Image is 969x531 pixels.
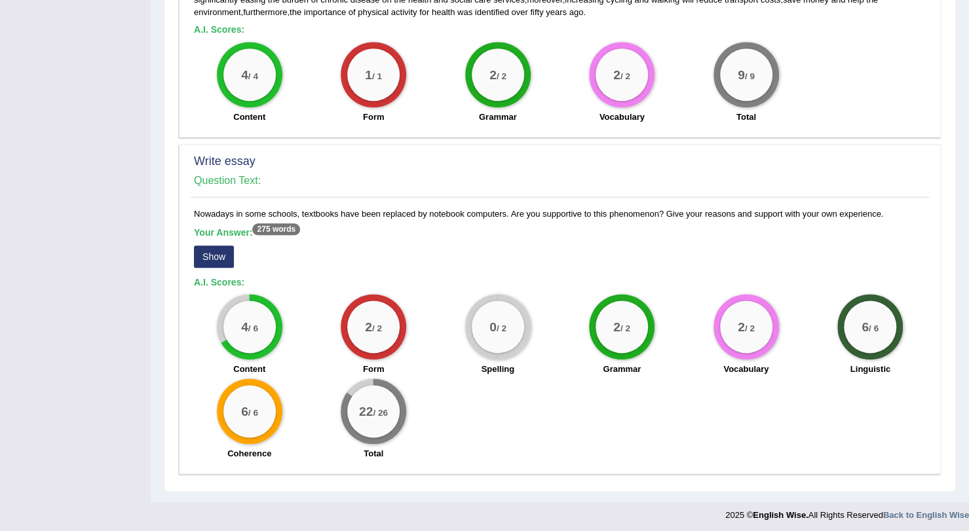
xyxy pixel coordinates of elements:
big: 2 [613,67,620,82]
b: A.I. Scores: [194,277,244,287]
span: over [511,7,527,17]
small: / 6 [869,323,879,333]
small: / 2 [620,323,630,333]
small: / 26 [373,408,389,418]
label: Total [364,447,383,460]
big: 9 [738,67,745,82]
big: 2 [489,67,497,82]
span: importance [304,7,346,17]
label: Content [233,111,265,123]
span: activity [391,7,417,17]
a: Back to English Wise [883,510,969,520]
small: / 2 [497,323,506,333]
small: / 9 [745,71,755,81]
span: identified [475,7,509,17]
span: ago [569,7,584,17]
label: Grammar [479,111,517,123]
small: / 2 [620,71,630,81]
strong: English Wise. [753,510,808,520]
big: 2 [365,320,372,334]
span: health [432,7,455,17]
big: 1 [365,67,372,82]
div: Nowadays in some schools, textbooks have been replaced by notebook computers. Are you supportive ... [191,208,929,467]
small: / 2 [745,323,755,333]
h2: Write essay [194,155,926,168]
label: Vocabulary [723,363,769,375]
label: Linguistic [850,363,890,375]
b: Your Answer: [194,227,300,238]
small: / 1 [372,71,382,81]
label: Coherence [227,447,271,460]
label: Vocabulary [599,111,645,123]
label: Form [363,111,385,123]
span: the [290,7,301,17]
small: / 2 [497,71,506,81]
span: fifty [530,7,543,17]
big: 22 [359,404,373,418]
h4: Question Text: [194,175,926,187]
span: was [457,7,472,17]
small: / 4 [248,71,258,81]
span: environment [194,7,241,17]
div: 2025 © All Rights Reserved [725,502,969,521]
span: for [419,7,429,17]
sup: 275 words [252,223,300,235]
big: 4 [241,320,248,334]
small: / 6 [248,408,258,418]
small: / 2 [372,323,382,333]
label: Grammar [603,363,641,375]
span: furthermore [243,7,287,17]
big: 6 [862,320,869,334]
big: 2 [613,320,620,334]
big: 2 [738,320,745,334]
label: Spelling [481,363,514,375]
label: Total [736,111,756,123]
small: / 6 [248,323,258,333]
big: 4 [241,67,248,82]
big: 6 [241,404,248,418]
big: 0 [489,320,497,334]
label: Content [233,363,265,375]
label: Form [363,363,385,375]
span: physical [358,7,389,17]
b: A.I. Scores: [194,24,244,35]
span: years [546,7,567,17]
span: of [349,7,356,17]
button: Show [194,246,234,268]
